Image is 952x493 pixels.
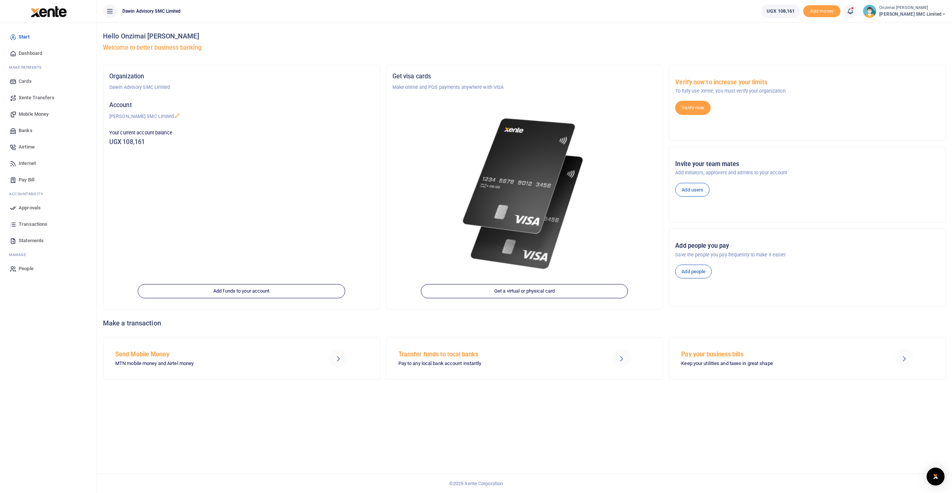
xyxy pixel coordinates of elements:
span: ake Payments [13,65,42,69]
a: logo-small logo-large logo-large [30,8,67,14]
a: Mobile Money [6,106,91,122]
a: Banks [6,122,91,139]
img: xente-_physical_cards.png [458,109,591,279]
p: Pay to any local bank account instantly [398,360,586,368]
a: Pay Bill [6,172,91,188]
p: Add initiators, approvers and admins to your account [675,169,940,177]
a: Internet [6,155,91,172]
p: Save the people you pay frequently to make it easier [675,251,940,259]
span: Statements [19,237,44,244]
span: Approvals [19,204,41,212]
a: Statements [6,233,91,249]
h5: Invite your team mates [675,160,940,168]
h5: Account [109,102,374,109]
h5: Send Mobile Money [115,351,303,358]
span: Cards [19,78,32,85]
p: [PERSON_NAME] SMC Limited [109,113,374,120]
a: Add money [803,8,840,13]
span: countability [15,192,43,196]
h5: Add people you pay [675,242,940,250]
span: Pay Bill [19,176,34,184]
a: Transfer funds to local banks Pay to any local bank account instantly [386,337,663,380]
h5: Verify now to increase your limits [675,79,940,86]
a: Xente Transfers [6,90,91,106]
p: Make online and POS payments anywhere with VISA [392,84,657,91]
h5: Welcome to better business banking [103,44,946,52]
a: Pay your business bills Keep your utilities and taxes in great shape [669,337,946,380]
a: Get a virtual or physical card [421,284,628,298]
a: Transactions [6,216,91,233]
a: Start [6,29,91,45]
li: Toup your wallet [803,5,840,18]
span: anage [13,253,26,257]
p: To fully use Xente, you must verify your organization [675,87,940,95]
h4: Hello Onzimai [PERSON_NAME] [103,32,946,40]
a: Verify now [675,101,711,115]
h5: Transfer funds to local banks [398,351,586,358]
img: profile-user [863,4,876,18]
h4: Make a transaction [103,319,946,327]
a: UGX 108,161 [761,4,800,18]
a: profile-user Onzimai [PERSON_NAME] [PERSON_NAME] SMC Limited [863,4,946,18]
a: Add people [675,265,712,279]
h5: UGX 108,161 [109,138,374,146]
a: Dashboard [6,45,91,62]
span: Internet [19,160,36,167]
span: Mobile Money [19,110,48,118]
img: logo-large [31,6,67,17]
a: Add funds to your account [138,284,345,298]
span: Transactions [19,221,47,228]
li: M [6,249,91,260]
div: Open Intercom Messenger [927,468,945,486]
span: Dawin Advisory SMC Limited [119,8,184,15]
a: People [6,260,91,277]
span: Airtime [19,143,35,151]
li: M [6,62,91,73]
li: Wallet ballance [758,4,803,18]
span: People [19,265,34,272]
span: Start [19,33,29,41]
a: Send Mobile Money MTN mobile money and Airtel money [103,337,380,380]
a: Approvals [6,200,91,216]
a: Add users [675,183,710,197]
span: Banks [19,127,32,134]
a: Cards [6,73,91,90]
span: Dashboard [19,50,42,57]
p: Your current account balance [109,129,374,137]
h5: Get visa cards [392,73,657,80]
h5: Organization [109,73,374,80]
span: Xente Transfers [19,94,54,102]
p: Dawin Advisory SMC Limited [109,84,374,91]
span: UGX 108,161 [767,7,795,15]
span: Add money [803,5,840,18]
small: Onzimai [PERSON_NAME] [879,5,946,11]
p: Keep your utilities and taxes in great shape [681,360,869,368]
a: Airtime [6,139,91,155]
li: Ac [6,188,91,200]
h5: Pay your business bills [681,351,869,358]
span: [PERSON_NAME] SMC Limited [879,11,946,18]
p: MTN mobile money and Airtel money [115,360,303,368]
